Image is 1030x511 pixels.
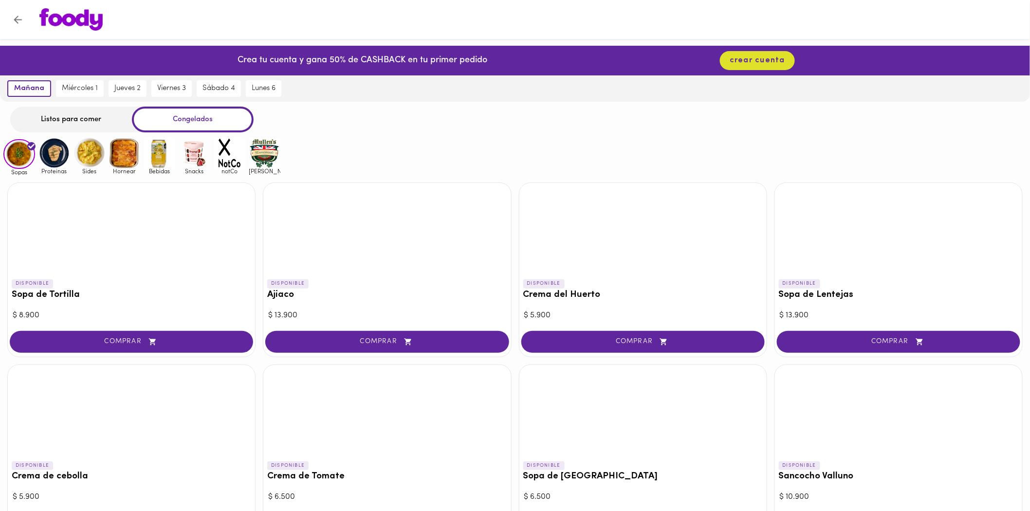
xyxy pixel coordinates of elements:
span: COMPRAR [22,338,241,346]
img: Sopas [3,139,35,169]
button: COMPRAR [265,331,509,353]
h3: Crema de Tomate [267,472,507,482]
button: sábado 4 [197,80,241,97]
p: DISPONIBLE [779,461,820,470]
span: viernes 3 [157,84,186,93]
h3: Crema del Huerto [523,290,763,300]
img: Proteinas [38,137,70,169]
span: Sides [74,168,105,174]
div: $ 13.900 [780,310,1017,321]
span: mañana [14,84,44,93]
span: sábado 4 [202,84,235,93]
div: Ajiaco [263,183,511,275]
div: Sopa de Tortilla [8,183,255,275]
p: DISPONIBLE [779,279,820,288]
div: Crema del Huerto [519,183,767,275]
img: Snacks [179,137,210,169]
div: $ 8.900 [13,310,250,321]
button: viernes 3 [151,80,192,97]
span: COMPRAR [789,338,1008,346]
span: Snacks [179,168,210,174]
button: COMPRAR [521,331,765,353]
h3: Sopa de [GEOGRAPHIC_DATA] [523,472,763,482]
p: Crea tu cuenta y gana 50% de CASHBACK en tu primer pedido [238,55,487,67]
button: lunes 6 [246,80,281,97]
h3: Sancocho Valluno [779,472,1018,482]
div: Sancocho Valluno [775,365,1022,457]
p: DISPONIBLE [523,279,565,288]
img: logo.png [39,8,103,31]
p: DISPONIBLE [12,279,53,288]
span: Bebidas [144,168,175,174]
span: Hornear [109,168,140,174]
button: Volver [6,8,30,32]
img: notCo [214,137,245,169]
button: miércoles 1 [56,80,104,97]
div: $ 5.900 [13,492,250,503]
div: $ 6.500 [268,492,506,503]
p: DISPONIBLE [267,279,309,288]
h3: Ajiaco [267,290,507,300]
span: miércoles 1 [62,84,98,93]
div: Sopa de Mondongo [519,365,767,457]
span: COMPRAR [533,338,753,346]
button: crear cuenta [720,51,795,70]
span: Sopas [3,169,35,175]
button: mañana [7,80,51,97]
div: $ 5.900 [524,310,762,321]
span: crear cuenta [730,56,785,65]
span: notCo [214,168,245,174]
p: DISPONIBLE [523,461,565,470]
h3: Crema de cebolla [12,472,251,482]
div: Listos para comer [10,107,132,132]
h3: Sopa de Tortilla [12,290,251,300]
span: COMPRAR [277,338,497,346]
iframe: Messagebird Livechat Widget [974,455,1020,501]
span: jueves 2 [114,84,141,93]
span: Proteinas [38,168,70,174]
img: Sides [74,137,105,169]
img: Bebidas [144,137,175,169]
button: COMPRAR [777,331,1020,353]
span: [PERSON_NAME] [249,168,280,174]
span: lunes 6 [252,84,276,93]
h3: Sopa de Lentejas [779,290,1018,300]
div: $ 6.500 [524,492,762,503]
img: Hornear [109,137,140,169]
p: DISPONIBLE [267,461,309,470]
div: $ 10.900 [780,492,1017,503]
button: COMPRAR [10,331,253,353]
div: Sopa de Lentejas [775,183,1022,275]
div: Crema de Tomate [263,365,511,457]
button: jueves 2 [109,80,147,97]
div: $ 13.900 [268,310,506,321]
div: Crema de cebolla [8,365,255,457]
img: mullens [249,137,280,169]
p: DISPONIBLE [12,461,53,470]
div: Congelados [132,107,254,132]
